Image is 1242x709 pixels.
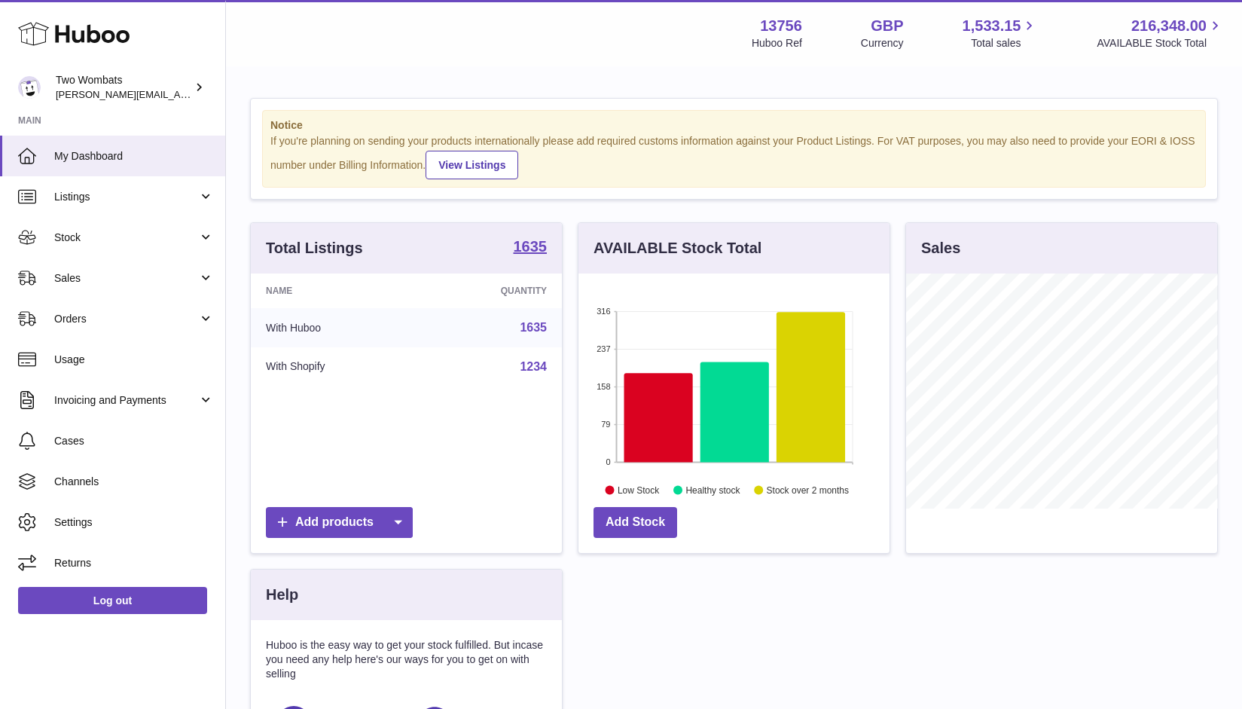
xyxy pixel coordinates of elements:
[1131,16,1207,36] span: 216,348.00
[56,73,191,102] div: Two Wombats
[18,587,207,614] a: Log out
[1097,16,1224,50] a: 216,348.00 AVAILABLE Stock Total
[426,151,518,179] a: View Listings
[767,484,849,495] text: Stock over 2 months
[514,239,548,257] a: 1635
[514,239,548,254] strong: 1635
[54,190,198,204] span: Listings
[54,149,214,163] span: My Dashboard
[618,484,660,495] text: Low Stock
[594,507,677,538] a: Add Stock
[266,507,413,538] a: Add products
[685,484,740,495] text: Healthy stock
[18,76,41,99] img: philip.carroll@twowombats.com
[251,308,419,347] td: With Huboo
[921,238,960,258] h3: Sales
[520,360,547,373] a: 1234
[54,231,198,245] span: Stock
[54,393,198,408] span: Invoicing and Payments
[266,638,547,681] p: Huboo is the easy way to get your stock fulfilled. But incase you need any help here's our ways f...
[597,382,610,391] text: 158
[597,307,610,316] text: 316
[861,36,904,50] div: Currency
[419,274,562,308] th: Quantity
[54,434,214,448] span: Cases
[601,420,610,429] text: 79
[871,16,903,36] strong: GBP
[266,238,363,258] h3: Total Listings
[54,353,214,367] span: Usage
[54,271,198,286] span: Sales
[270,118,1198,133] strong: Notice
[266,585,298,605] h3: Help
[520,321,547,334] a: 1635
[54,312,198,326] span: Orders
[606,457,610,466] text: 0
[963,16,1039,50] a: 1,533.15 Total sales
[54,515,214,530] span: Settings
[752,36,802,50] div: Huboo Ref
[54,475,214,489] span: Channels
[270,134,1198,179] div: If you're planning on sending your products internationally please add required customs informati...
[594,238,761,258] h3: AVAILABLE Stock Total
[1097,36,1224,50] span: AVAILABLE Stock Total
[251,274,419,308] th: Name
[56,88,383,100] span: [PERSON_NAME][EMAIL_ADDRESS][PERSON_NAME][DOMAIN_NAME]
[971,36,1038,50] span: Total sales
[760,16,802,36] strong: 13756
[963,16,1021,36] span: 1,533.15
[54,556,214,570] span: Returns
[597,344,610,353] text: 237
[251,347,419,387] td: With Shopify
